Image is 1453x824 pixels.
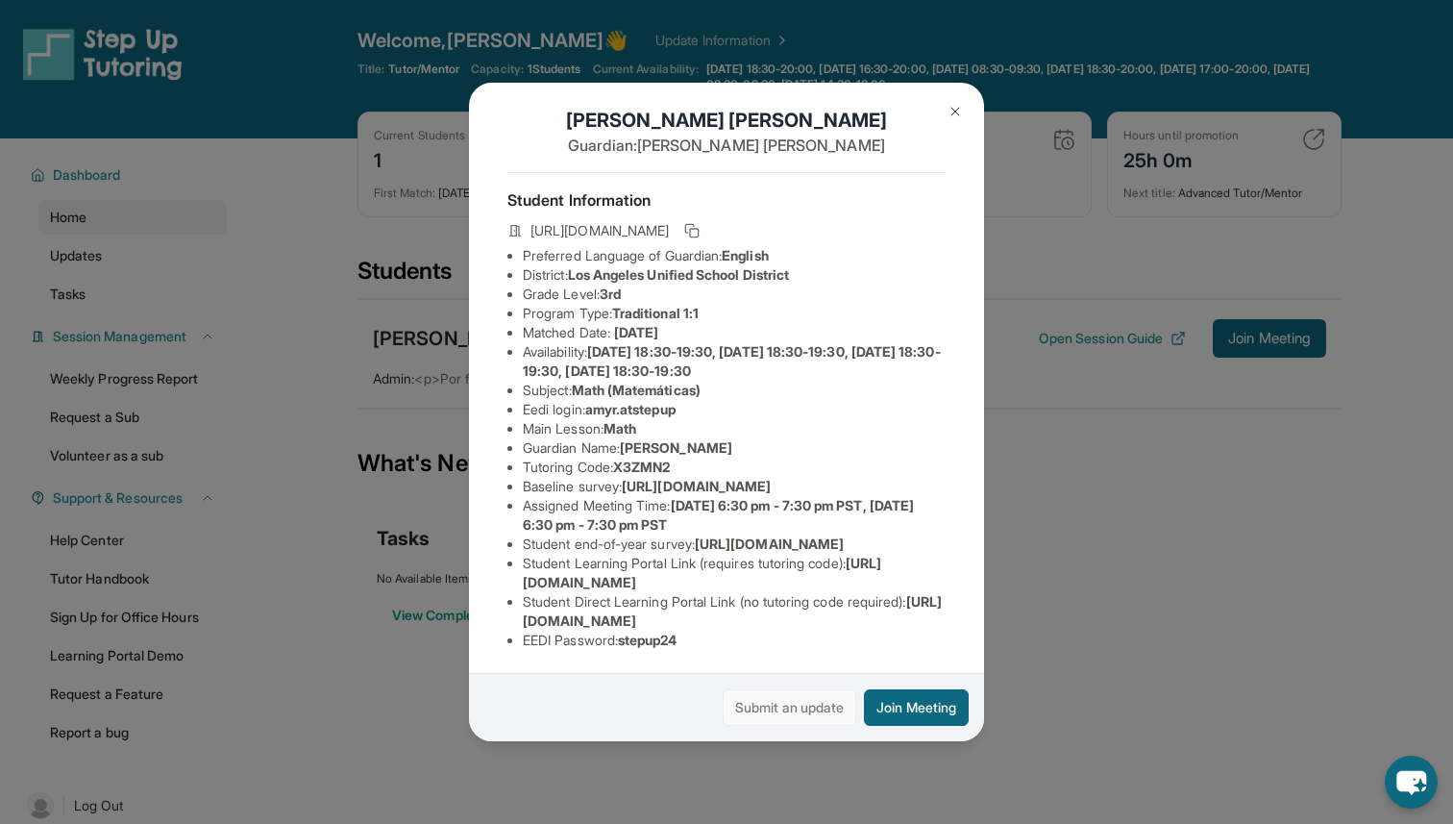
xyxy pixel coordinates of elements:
span: [URL][DOMAIN_NAME] [695,536,844,552]
span: Los Angeles Unified School District [568,266,789,283]
li: Student Direct Learning Portal Link (no tutoring code required) : [523,592,946,631]
li: EEDI Password : [523,631,946,650]
li: Student Learning Portal Link (requires tutoring code) : [523,554,946,592]
span: [URL][DOMAIN_NAME] [622,478,771,494]
li: Preferred Language of Guardian: [523,246,946,265]
button: Copy link [680,219,703,242]
p: Guardian: [PERSON_NAME] [PERSON_NAME] [507,134,946,157]
span: [DATE] [614,324,658,340]
li: Tutoring Code : [523,458,946,477]
li: Eedi login : [523,400,946,419]
span: Math (Matemáticas) [572,382,701,398]
button: Join Meeting [864,689,969,726]
li: Baseline survey : [523,477,946,496]
li: Assigned Meeting Time : [523,496,946,535]
span: amyr.atstepup [585,401,676,417]
li: Student end-of-year survey : [523,535,946,554]
li: Guardian Name : [523,438,946,458]
span: stepup24 [618,632,677,648]
span: 3rd [600,286,621,302]
span: Math [603,420,636,437]
h1: [PERSON_NAME] [PERSON_NAME] [507,107,946,134]
span: X3ZMN2 [613,459,670,475]
li: Main Lesson : [523,419,946,438]
span: Traditional 1:1 [612,305,699,321]
li: Availability: [523,342,946,381]
button: chat-button [1385,756,1438,809]
li: Matched Date: [523,323,946,342]
span: [URL][DOMAIN_NAME] [530,221,669,240]
a: Submit an update [723,689,856,726]
li: Grade Level: [523,285,946,304]
li: Subject : [523,381,946,400]
li: Program Type: [523,304,946,323]
span: [DATE] 6:30 pm - 7:30 pm PST, [DATE] 6:30 pm - 7:30 pm PST [523,497,914,533]
img: Close Icon [948,104,963,119]
span: [PERSON_NAME] [620,439,732,456]
span: English [722,247,769,263]
li: District: [523,265,946,285]
h4: Student Information [507,188,946,212]
span: [DATE] 18:30-19:30, [DATE] 18:30-19:30, [DATE] 18:30-19:30, [DATE] 18:30-19:30 [523,343,941,379]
